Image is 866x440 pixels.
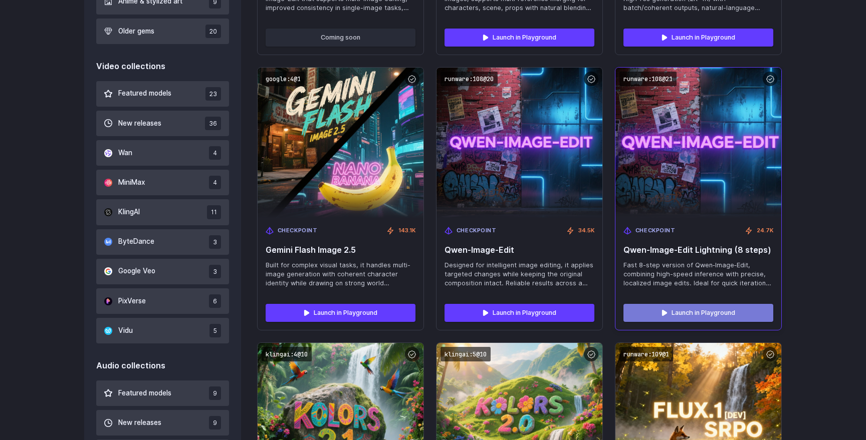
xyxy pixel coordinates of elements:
[266,304,415,322] a: Launch in Playground
[205,25,221,38] span: 20
[278,226,318,235] span: Checkpoint
[118,207,140,218] span: KlingAI
[441,72,498,86] code: runware:108@20
[209,146,221,160] span: 4
[96,288,229,314] button: PixVerse 6
[209,324,221,337] span: 5
[96,60,229,73] div: Video collections
[619,347,673,361] code: runware:109@1
[96,318,229,343] button: Vidu 5
[209,235,221,249] span: 3
[266,245,415,255] span: Gemini Flash Image 2.5
[118,118,161,129] span: New releases
[757,226,773,235] span: 24.7K
[623,245,773,255] span: Qwen‑Image‑Edit Lightning (8 steps)
[96,229,229,255] button: ByteDance 3
[118,88,171,99] span: Featured models
[578,226,594,235] span: 34.5K
[96,140,229,166] button: Wan 4
[96,19,229,44] button: Older gems 20
[445,245,594,255] span: Qwen‑Image‑Edit
[118,417,161,428] span: New releases
[118,325,133,336] span: Vidu
[635,226,676,235] span: Checkpoint
[118,388,171,399] span: Featured models
[607,60,789,226] img: Qwen‑Image‑Edit Lightning (8 steps)
[457,226,497,235] span: Checkpoint
[96,199,229,225] button: KlingAI 11
[118,26,154,37] span: Older gems
[118,148,132,159] span: Wan
[623,304,773,322] a: Launch in Playground
[623,29,773,47] a: Launch in Playground
[262,347,312,361] code: klingai:4@10
[209,294,221,308] span: 6
[441,347,491,361] code: klingai:5@10
[118,296,146,307] span: PixVerse
[96,81,229,107] button: Featured models 23
[96,380,229,406] button: Featured models 9
[445,304,594,322] a: Launch in Playground
[445,29,594,47] a: Launch in Playground
[118,236,154,247] span: ByteDance
[96,410,229,435] button: New releases 9
[209,176,221,189] span: 4
[205,117,221,130] span: 36
[209,265,221,278] span: 3
[96,111,229,136] button: New releases 36
[398,226,415,235] span: 143.1K
[96,359,229,372] div: Audio collections
[205,87,221,101] span: 23
[118,177,145,188] span: MiniMax
[96,259,229,284] button: Google Veo 3
[209,416,221,429] span: 9
[445,261,594,288] span: Designed for intelligent image editing, it applies targeted changes while keeping the original co...
[258,68,423,218] img: Gemini Flash Image 2.5
[207,205,221,219] span: 11
[266,29,415,47] button: Coming soon
[437,68,602,218] img: Qwen‑Image‑Edit
[209,386,221,400] span: 9
[623,261,773,288] span: Fast 8-step version of Qwen‑Image‑Edit, combining high-speed inference with precise, localized im...
[262,72,305,86] code: google:4@1
[118,266,155,277] span: Google Veo
[266,261,415,288] span: Built for complex visual tasks, it handles multi-image generation with coherent character identit...
[96,170,229,195] button: MiniMax 4
[619,72,677,86] code: runware:108@21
